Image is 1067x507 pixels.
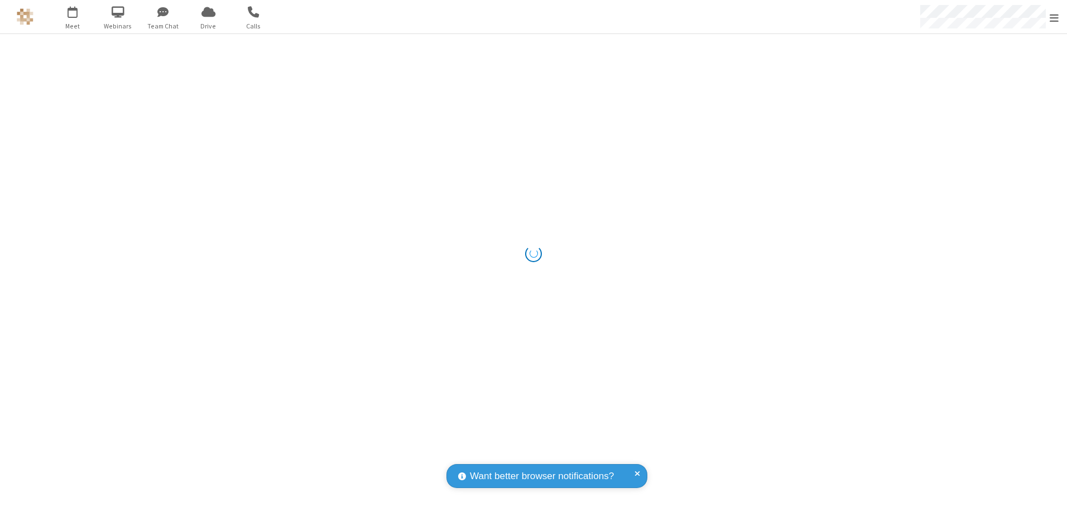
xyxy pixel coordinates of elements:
[470,469,614,484] span: Want better browser notifications?
[17,8,33,25] img: QA Selenium DO NOT DELETE OR CHANGE
[188,21,229,31] span: Drive
[52,21,94,31] span: Meet
[97,21,139,31] span: Webinars
[233,21,275,31] span: Calls
[142,21,184,31] span: Team Chat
